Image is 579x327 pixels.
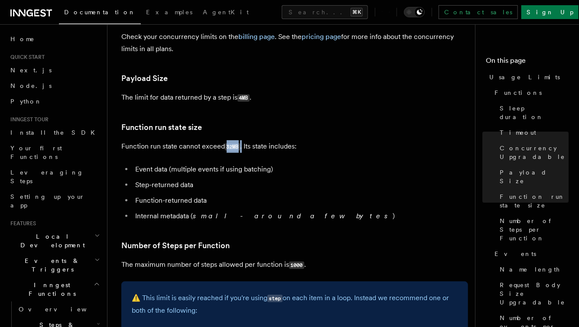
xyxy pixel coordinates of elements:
[64,9,136,16] span: Documentation
[500,281,569,307] span: Request Body Size Upgradable
[121,259,468,271] p: The maximum number of steps allowed per function is .
[521,5,579,19] a: Sign Up
[494,88,542,97] span: Functions
[496,189,569,213] a: Function run state size
[198,3,254,23] a: AgentKit
[7,31,102,47] a: Home
[59,3,141,24] a: Documentation
[7,232,94,249] span: Local Development
[7,62,102,78] a: Next.js
[500,128,536,137] span: Timeout
[404,7,425,17] button: Toggle dark mode
[10,98,42,105] span: Python
[7,253,102,277] button: Events & Triggers
[121,31,468,55] p: Check your concurrency limits on the . See the for more info about the concurrency limits in all ...
[496,100,569,125] a: Sleep duration
[7,94,102,109] a: Python
[7,140,102,165] a: Your first Functions
[7,78,102,94] a: Node.js
[494,249,536,258] span: Events
[496,165,569,189] a: Payload Size
[7,54,45,61] span: Quick start
[10,35,35,43] span: Home
[496,213,569,246] a: Number of Steps per Function
[7,165,102,189] a: Leveraging Steps
[500,192,569,210] span: Function run state size
[203,9,249,16] span: AgentKit
[491,85,569,100] a: Functions
[121,121,202,133] a: Function run state size
[7,220,36,227] span: Features
[500,265,560,274] span: Name length
[496,277,569,310] a: Request Body Size Upgradable
[133,210,468,222] li: Internal metadata ( )
[10,169,84,185] span: Leveraging Steps
[121,140,468,153] p: Function run state cannot exceed . Its state includes:
[7,189,102,213] a: Setting up your app
[121,72,168,84] a: Payload Size
[10,193,85,209] span: Setting up your app
[133,194,468,207] li: Function-returned data
[267,295,283,302] code: step
[439,5,518,19] a: Contact sales
[7,281,94,298] span: Inngest Functions
[132,292,458,317] p: ⚠️ This limit is easily reached if you're using on each item in a loop. Instead we recommend one ...
[7,277,102,301] button: Inngest Functions
[489,73,560,81] span: Usage Limits
[486,69,569,85] a: Usage Limits
[133,163,468,175] li: Event data (multiple events if using batching)
[500,104,569,121] span: Sleep duration
[146,9,192,16] span: Examples
[193,212,393,220] em: small - around a few bytes
[282,5,368,19] button: Search...⌘K
[121,91,468,104] p: The limit for data returned by a step is .
[496,125,569,140] a: Timeout
[7,229,102,253] button: Local Development
[10,145,62,160] span: Your first Functions
[133,179,468,191] li: Step-returned data
[238,32,275,41] a: billing page
[496,140,569,165] a: Concurrency Upgradable
[500,217,569,243] span: Number of Steps per Function
[19,306,108,313] span: Overview
[500,144,569,161] span: Concurrency Upgradable
[7,116,49,123] span: Inngest tour
[225,143,240,151] code: 32MB
[141,3,198,23] a: Examples
[500,168,569,185] span: Payload Size
[10,82,52,89] span: Node.js
[121,240,230,252] a: Number of Steps per Function
[7,125,102,140] a: Install the SDK
[10,67,52,74] span: Next.js
[491,246,569,262] a: Events
[237,94,250,102] code: 4MB
[10,129,100,136] span: Install the SDK
[7,256,94,274] span: Events & Triggers
[486,55,569,69] h4: On this page
[15,301,102,317] a: Overview
[289,262,304,269] code: 1000
[302,32,341,41] a: pricing page
[351,8,363,16] kbd: ⌘K
[496,262,569,277] a: Name length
